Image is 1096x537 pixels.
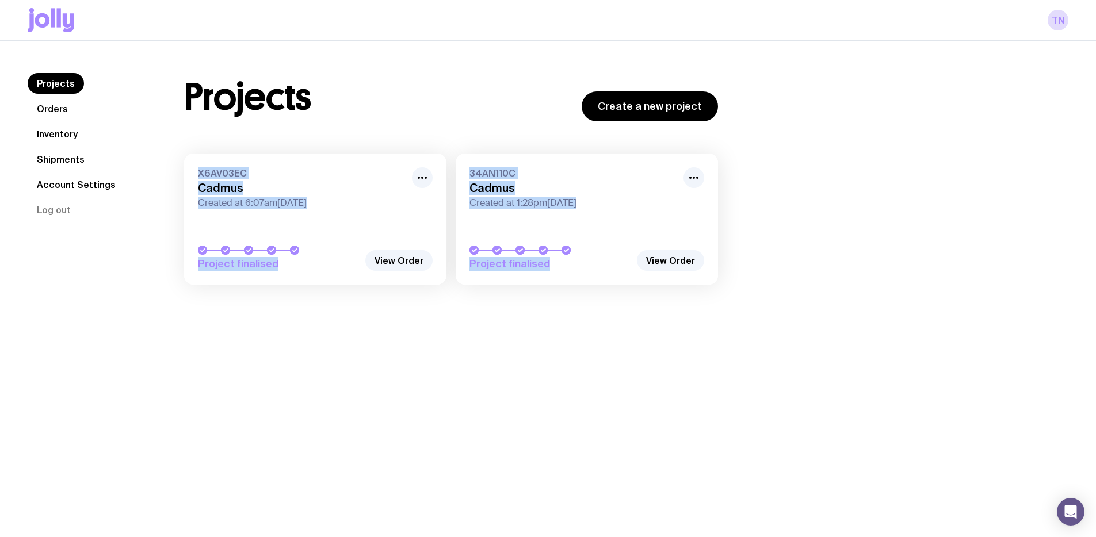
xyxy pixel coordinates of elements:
a: View Order [365,250,433,271]
a: X6AV03ECCadmusCreated at 6:07am[DATE]Project finalised [184,154,446,285]
button: Log out [28,200,80,220]
a: TN [1048,10,1068,30]
h1: Projects [184,79,311,116]
h3: Cadmus [469,181,677,195]
span: Created at 6:07am[DATE] [198,197,405,209]
a: Shipments [28,149,94,170]
a: Inventory [28,124,87,144]
span: X6AV03EC [198,167,405,179]
span: 34AN110C [469,167,677,179]
h3: Cadmus [198,181,405,195]
span: Created at 1:28pm[DATE] [469,197,677,209]
a: 34AN110CCadmusCreated at 1:28pm[DATE]Project finalised [456,154,718,285]
div: Open Intercom Messenger [1057,498,1084,526]
a: View Order [637,250,704,271]
a: Create a new project [582,91,718,121]
a: Account Settings [28,174,125,195]
span: Project finalised [198,257,359,271]
a: Projects [28,73,84,94]
span: Project finalised [469,257,631,271]
a: Orders [28,98,77,119]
